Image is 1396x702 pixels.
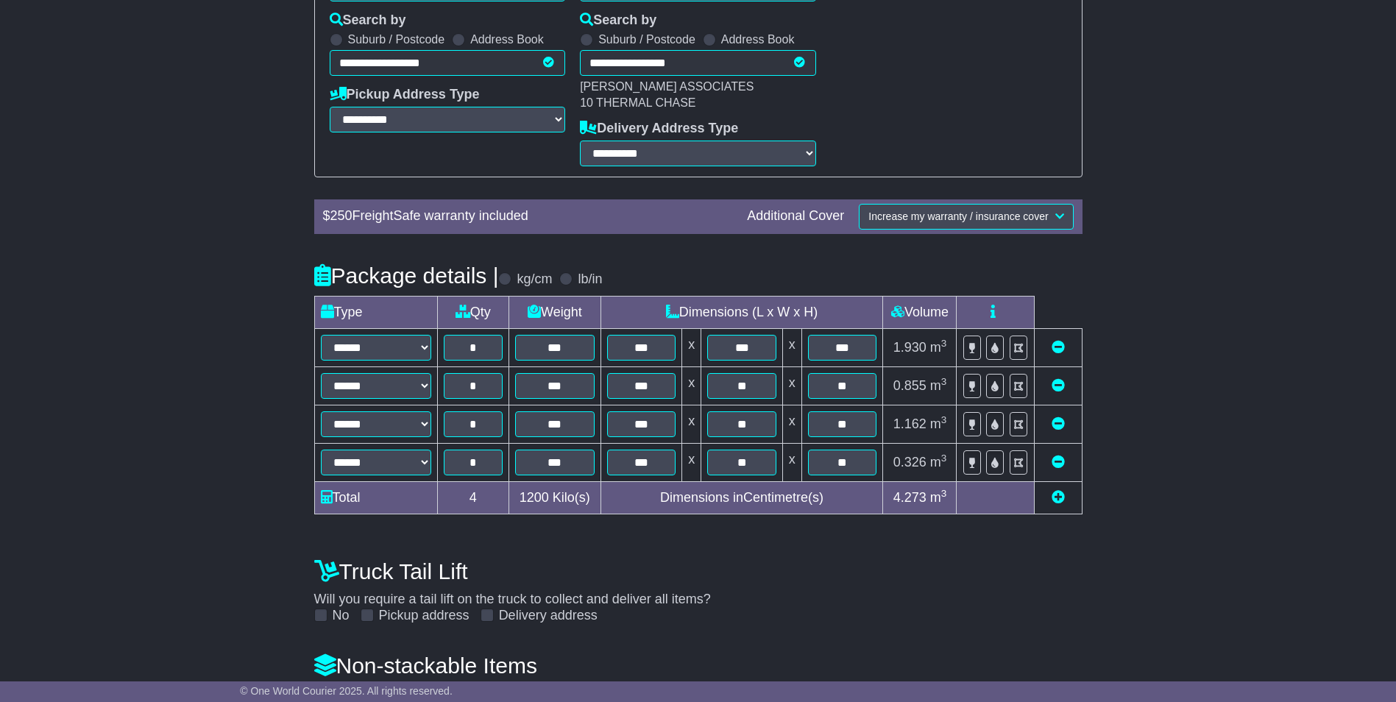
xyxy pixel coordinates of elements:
[348,32,445,46] label: Suburb / Postcode
[682,405,701,443] td: x
[941,338,947,349] sup: 3
[578,272,602,288] label: lb/in
[782,366,801,405] td: x
[883,296,957,328] td: Volume
[682,328,701,366] td: x
[893,490,926,505] span: 4.273
[240,685,453,697] span: © One World Courier 2025. All rights reserved.
[941,488,947,499] sup: 3
[1052,490,1065,505] a: Add new item
[470,32,544,46] label: Address Book
[314,481,437,514] td: Total
[893,340,926,355] span: 1.930
[893,416,926,431] span: 1.162
[740,208,851,224] div: Additional Cover
[930,455,947,469] span: m
[330,13,406,29] label: Search by
[930,378,947,393] span: m
[941,414,947,425] sup: 3
[307,552,1090,624] div: Will you require a tail lift on the truck to collect and deliver all items?
[509,296,601,328] td: Weight
[1052,378,1065,393] a: Remove this item
[930,340,947,355] span: m
[580,121,738,137] label: Delivery Address Type
[682,443,701,481] td: x
[782,328,801,366] td: x
[314,653,1083,678] h4: Non-stackable Items
[893,455,926,469] span: 0.326
[682,366,701,405] td: x
[517,272,552,288] label: kg/cm
[868,210,1048,222] span: Increase my warranty / insurance cover
[580,96,695,109] span: 10 THERMAL CHASE
[930,490,947,505] span: m
[330,87,480,103] label: Pickup Address Type
[520,490,549,505] span: 1200
[580,80,754,93] span: [PERSON_NAME] ASSOCIATES
[316,208,740,224] div: $ FreightSafe warranty included
[600,481,883,514] td: Dimensions in Centimetre(s)
[509,481,601,514] td: Kilo(s)
[941,376,947,387] sup: 3
[437,296,509,328] td: Qty
[893,378,926,393] span: 0.855
[598,32,695,46] label: Suburb / Postcode
[1052,416,1065,431] a: Remove this item
[580,13,656,29] label: Search by
[499,608,598,624] label: Delivery address
[379,608,470,624] label: Pickup address
[1052,340,1065,355] a: Remove this item
[721,32,795,46] label: Address Book
[782,443,801,481] td: x
[600,296,883,328] td: Dimensions (L x W x H)
[333,608,350,624] label: No
[314,296,437,328] td: Type
[314,559,1083,584] h4: Truck Tail Lift
[941,453,947,464] sup: 3
[437,481,509,514] td: 4
[782,405,801,443] td: x
[330,208,352,223] span: 250
[859,204,1073,230] button: Increase my warranty / insurance cover
[930,416,947,431] span: m
[1052,455,1065,469] a: Remove this item
[314,263,499,288] h4: Package details |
